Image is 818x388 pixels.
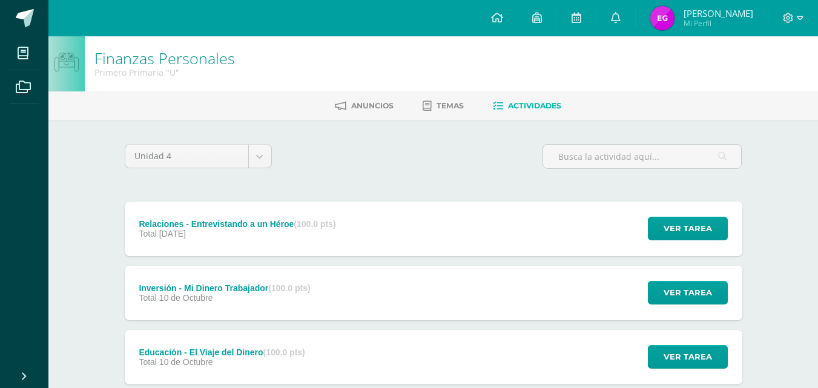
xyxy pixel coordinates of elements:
[684,18,753,28] span: Mi Perfil
[335,96,394,116] a: Anuncios
[437,101,464,110] span: Temas
[351,101,394,110] span: Anuncios
[139,283,310,293] div: Inversión - Mi Dinero Trabajador
[139,347,305,357] div: Educación - El Viaje del Dinero
[664,217,712,240] span: Ver tarea
[134,145,239,168] span: Unidad 4
[263,347,305,357] strong: (100.0 pts)
[684,7,753,19] span: [PERSON_NAME]
[493,96,561,116] a: Actividades
[648,217,728,240] button: Ver tarea
[94,48,235,68] a: Finanzas Personales
[650,6,675,30] img: 01fca5c13df7f8bb63dc44f51507a8d4.png
[664,346,712,368] span: Ver tarea
[159,357,213,367] span: 10 de Octubre
[94,50,235,67] h1: Finanzas Personales
[94,67,235,78] div: Primero Primaria 'U'
[648,281,728,304] button: Ver tarea
[648,345,728,369] button: Ver tarea
[159,293,213,303] span: 10 de Octubre
[423,96,464,116] a: Temas
[543,145,741,168] input: Busca la actividad aquí...
[54,53,78,72] img: bot1.png
[125,145,271,168] a: Unidad 4
[268,283,310,293] strong: (100.0 pts)
[664,281,712,304] span: Ver tarea
[139,357,157,367] span: Total
[159,229,186,238] span: [DATE]
[294,219,335,229] strong: (100.0 pts)
[139,219,335,229] div: Relaciones - Entrevistando a un Héroe
[508,101,561,110] span: Actividades
[139,229,157,238] span: Total
[139,293,157,303] span: Total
